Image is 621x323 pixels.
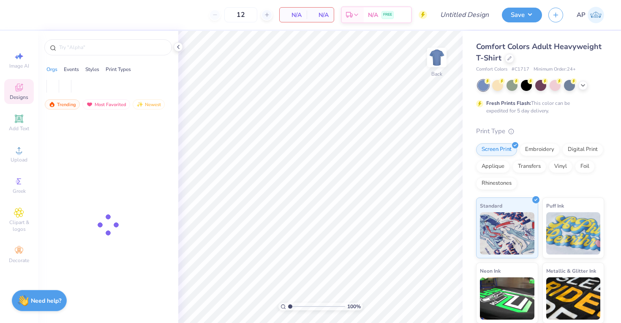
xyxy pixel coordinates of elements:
span: Neon Ink [480,266,501,275]
img: Back [428,49,445,66]
img: Arianna Peace [588,7,604,23]
div: Print Type [476,126,604,136]
span: Comfort Colors Adult Heavyweight T-Shirt [476,41,602,63]
div: Transfers [512,160,546,173]
span: Clipart & logos [4,219,34,233]
span: Greek [13,188,26,194]
span: N/A [312,11,329,19]
img: Metallic & Glitter Ink [546,277,601,320]
span: Image AI [9,63,29,69]
div: Embroidery [520,143,560,156]
span: Designs [10,94,28,101]
div: Events [64,66,79,73]
img: most_fav.gif [86,101,93,107]
strong: Fresh Prints Flash: [486,100,531,107]
div: Newest [133,99,165,109]
img: Standard [480,212,534,255]
div: This color can be expedited for 5 day delivery. [486,99,590,115]
div: Screen Print [476,143,517,156]
button: Save [502,8,542,22]
span: N/A [368,11,378,19]
span: FREE [383,12,392,18]
a: AP [577,7,604,23]
div: Print Types [106,66,131,73]
span: 100 % [347,303,361,310]
span: Add Text [9,125,29,132]
div: Back [431,70,442,78]
span: N/A [285,11,302,19]
span: Comfort Colors [476,66,507,73]
strong: Need help? [31,297,61,305]
div: Styles [85,66,99,73]
input: – – [224,7,257,22]
div: Vinyl [549,160,572,173]
span: Puff Ink [546,201,564,210]
img: Neon Ink [480,277,534,320]
div: Orgs [46,66,57,73]
img: Newest.gif [136,101,143,107]
div: Trending [45,99,80,109]
span: Standard [480,201,502,210]
span: AP [577,10,586,20]
input: Try "Alpha" [58,43,166,52]
span: Decorate [9,257,29,264]
span: Upload [11,156,27,163]
input: Untitled Design [433,6,496,23]
span: Metallic & Glitter Ink [546,266,596,275]
span: Minimum Order: 24 + [534,66,576,73]
img: trending.gif [49,101,55,107]
div: Rhinestones [476,177,517,190]
div: Foil [575,160,595,173]
div: Most Favorited [82,99,130,109]
div: Digital Print [562,143,603,156]
div: Applique [476,160,510,173]
span: # C1717 [512,66,529,73]
img: Puff Ink [546,212,601,255]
